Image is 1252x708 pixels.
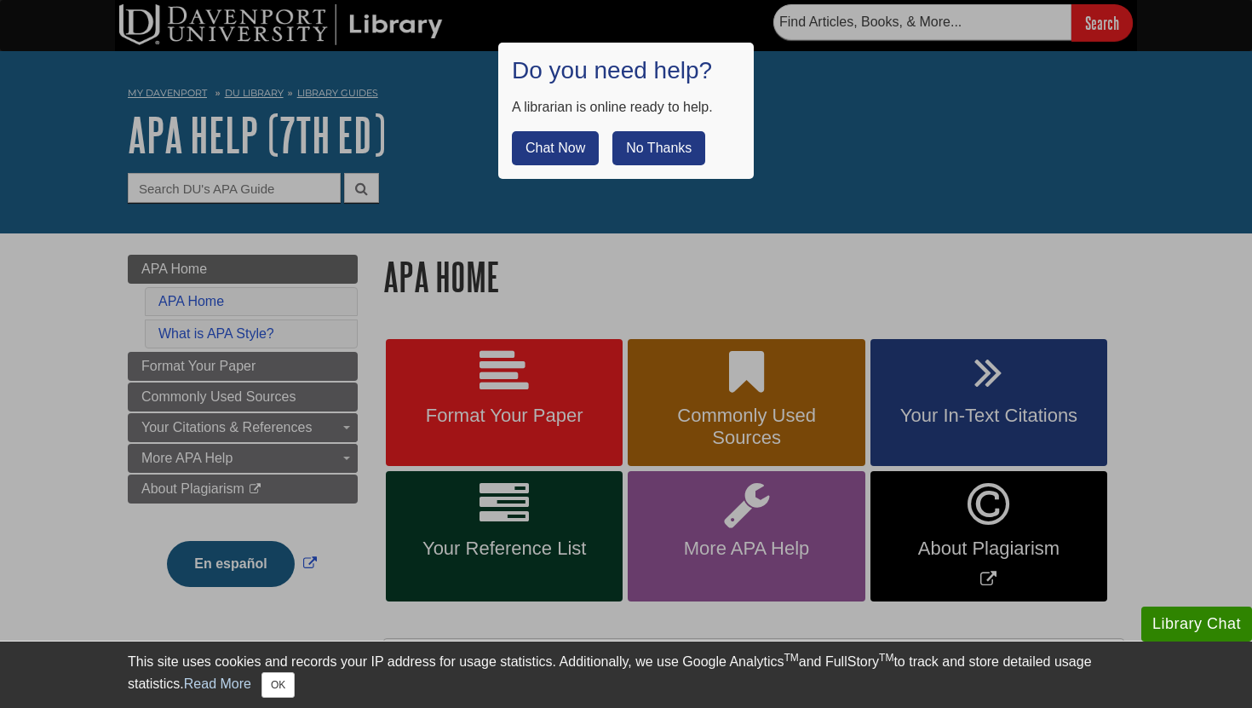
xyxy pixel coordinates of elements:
div: This site uses cookies and records your IP address for usage statistics. Additionally, we use Goo... [128,652,1124,698]
sup: TM [784,652,798,664]
a: Read More [184,676,251,691]
button: Chat Now [512,131,599,165]
h1: Do you need help? [512,56,740,85]
button: No Thanks [612,131,705,165]
button: Close [261,672,295,698]
button: Library Chat [1141,607,1252,642]
div: A librarian is online ready to help. [512,97,740,118]
sup: TM [879,652,893,664]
